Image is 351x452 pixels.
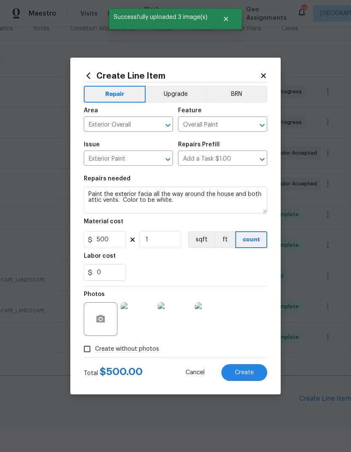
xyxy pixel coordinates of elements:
h5: Photos [84,291,105,297]
button: count [235,231,267,248]
button: Open [256,119,268,131]
button: BRN [205,86,267,103]
h5: Feature [178,108,202,114]
div: Total [84,367,143,378]
h5: Repairs needed [84,176,130,182]
h5: Labor cost [84,253,116,259]
button: Cancel [172,364,218,381]
span: Successfully uploaded 3 image(s) [109,8,212,26]
button: Open [162,119,174,131]
textarea: Paint the exterior facia all the way around the house and both attic vents. Color to be white. [84,187,267,214]
button: ft [214,231,235,248]
span: Cancel [186,370,205,376]
span: Create [235,370,254,376]
h2: Create Line Item [84,71,260,80]
h5: Issue [84,142,100,148]
button: Open [256,153,268,165]
span: $ 500.00 [100,367,143,377]
button: Repair [84,86,146,103]
h5: Material cost [84,219,123,225]
button: Create [221,364,267,381]
button: Upgrade [146,86,206,103]
h5: Repairs Prefill [178,142,220,148]
h5: Area [84,108,98,114]
button: Open [162,153,174,165]
button: sqft [188,231,214,248]
span: Create without photos [95,345,159,354]
button: Close [212,11,240,27]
